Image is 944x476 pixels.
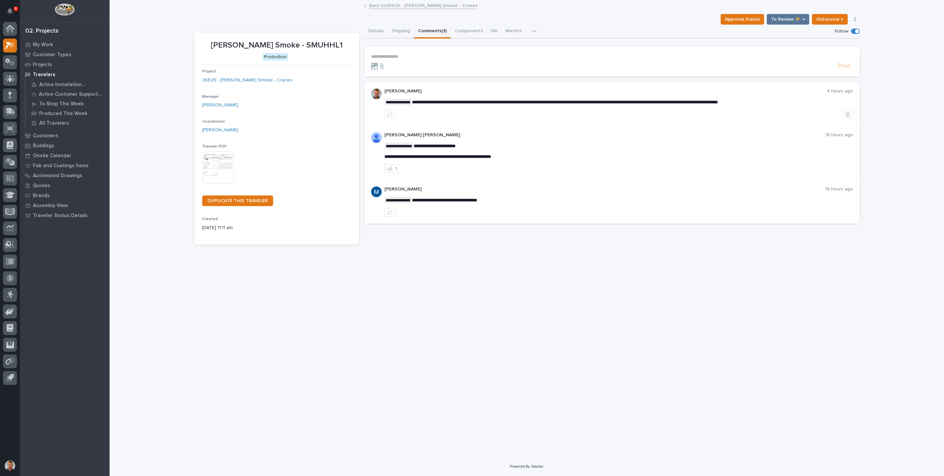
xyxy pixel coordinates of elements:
p: Automated Drawings [33,173,82,179]
a: Back to26629 - [PERSON_NAME] Smoke - Cranes [369,1,478,9]
a: Powered By Stacker [510,464,543,468]
a: Quotes [20,180,110,190]
a: Automated Drawings [20,171,110,180]
span: Project [202,69,216,73]
a: My Work [20,40,110,50]
div: Production [263,53,288,61]
p: [PERSON_NAME] [384,186,825,192]
a: Active Installation Travelers [26,80,110,89]
button: Notifications [3,4,17,18]
button: like this post [384,208,396,217]
div: 1 [395,166,397,171]
p: Brands [33,193,50,199]
a: [PERSON_NAME] [202,127,238,134]
button: Details [364,25,388,39]
a: Customer Types [20,50,110,59]
p: Customers [33,133,58,139]
p: All Travelers [39,120,69,126]
p: Buildings [33,143,54,149]
button: users-avatar [3,459,17,473]
p: Assembly View [33,203,68,209]
p: Onsite Calendar [33,153,71,159]
a: Onsite Calendar [20,151,110,161]
p: 4 hours ago [827,88,853,94]
p: Quotes [33,183,50,189]
span: Approval Status [725,15,760,23]
p: Traveler Status Details [33,213,88,219]
p: Fab and Coatings Items [33,163,89,169]
button: FAI [487,25,502,39]
a: DUPLICATE THIS TRAVELER [202,195,273,206]
p: [DATE] 11:11 am [202,224,351,231]
p: [PERSON_NAME] Smoke - SMUHHL1 [202,41,351,50]
img: AOh14Gijbd6eejXF32J59GfCOuyvh5OjNDKoIp8XuOuX=s96-c [371,88,382,99]
img: Workspace Logo [55,3,74,16]
button: like this post [384,110,396,119]
a: Buildings [20,141,110,151]
p: [PERSON_NAME] [PERSON_NAME] [384,132,826,138]
button: Outsource ↑ [812,14,848,25]
p: Active Installation Travelers [39,82,105,88]
button: Comments (3) [414,25,451,39]
a: Fab and Coatings Items [20,161,110,171]
p: Projects [33,62,52,68]
a: Brands [20,190,110,200]
a: Projects [20,59,110,69]
p: 6 [15,6,17,11]
button: Metrics [502,25,526,39]
img: AD_cMMRcK_lR-hunIWE1GUPcUjzJ19X9Uk7D-9skk6qMORDJB_ZroAFOMmnE07bDdh4EHUMJPuIZ72TfOWJm2e1TqCAEecOOP... [371,132,382,143]
p: My Work [33,42,53,48]
button: Components [451,25,487,39]
p: To Shop This Week [39,101,84,107]
a: 26629 - [PERSON_NAME] Smoke - Cranes [202,77,292,84]
span: Post [838,62,850,70]
a: Travelers [20,69,110,79]
button: 1 [384,164,400,173]
p: Active Customer Support Travelers [39,91,105,97]
a: Assembly View [20,200,110,210]
a: Active Customer Support Travelers [26,89,110,99]
a: Produced This Week [26,109,110,118]
button: Delete post [842,110,853,119]
a: All Travelers [26,118,110,128]
div: 02. Projects [25,28,58,35]
p: Follow [835,29,848,34]
p: Produced This Week [39,111,87,117]
a: To Shop This Week [26,99,110,108]
span: Created [202,217,218,221]
button: Shipping [388,25,414,39]
span: Coordinator [202,120,225,124]
span: Manager [202,95,219,99]
a: Traveler Status Details [20,210,110,220]
a: Customers [20,131,110,141]
span: DUPLICATE THIS TRAVELER [207,198,268,203]
p: [PERSON_NAME] [384,88,827,94]
span: To Review 👨‍🏭 → [771,15,805,23]
button: Post [835,62,853,70]
span: Outsource ↑ [816,15,843,23]
div: Notifications6 [8,8,17,19]
p: 19 hours ago [825,186,853,192]
p: Customer Types [33,52,71,58]
button: Approval Status [721,14,764,25]
img: ACg8ocIvjV8JvZpAypjhyiWMpaojd8dqkqUuCyfg92_2FdJdOC49qw=s96-c [371,186,382,197]
p: Travelers [33,72,55,78]
span: Traveler PDF [202,145,227,149]
p: 18 hours ago [826,132,853,138]
button: To Review 👨‍🏭 → [767,14,809,25]
a: [PERSON_NAME] [202,102,238,109]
